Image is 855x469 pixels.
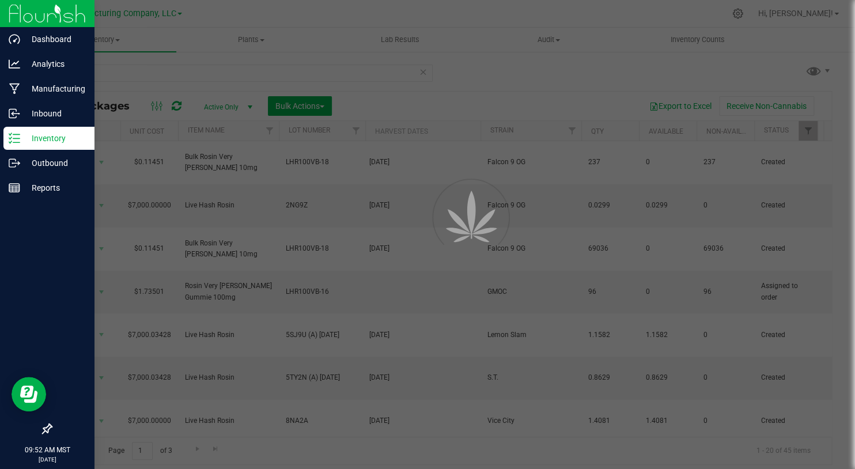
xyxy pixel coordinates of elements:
[9,157,20,169] inline-svg: Outbound
[9,58,20,70] inline-svg: Analytics
[20,32,89,46] p: Dashboard
[20,181,89,195] p: Reports
[20,57,89,71] p: Analytics
[5,455,89,464] p: [DATE]
[9,182,20,194] inline-svg: Reports
[9,133,20,144] inline-svg: Inventory
[20,107,89,120] p: Inbound
[20,156,89,170] p: Outbound
[12,377,46,411] iframe: Resource center
[9,83,20,94] inline-svg: Manufacturing
[9,108,20,119] inline-svg: Inbound
[9,33,20,45] inline-svg: Dashboard
[20,82,89,96] p: Manufacturing
[20,131,89,145] p: Inventory
[5,445,89,455] p: 09:52 AM MST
